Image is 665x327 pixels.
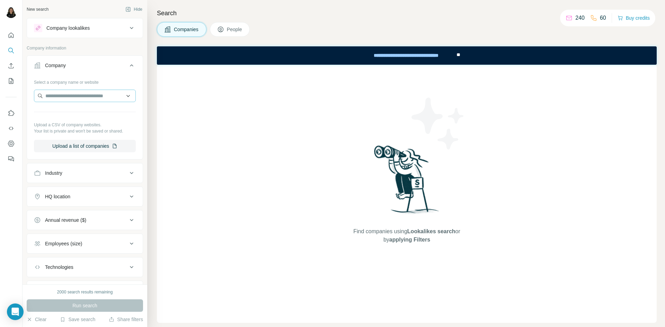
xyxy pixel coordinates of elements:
button: Industry [27,165,143,181]
iframe: Banner [157,46,657,65]
p: 60 [600,14,606,22]
button: Hide [121,4,147,15]
button: Dashboard [6,137,17,150]
div: Select a company name or website [34,76,136,85]
button: Feedback [6,153,17,165]
p: Your list is private and won't be saved or shared. [34,128,136,134]
div: Annual revenue ($) [45,217,86,224]
button: Upload a list of companies [34,140,136,152]
button: Enrich CSV [6,60,17,72]
button: Share filters [109,316,143,323]
p: 240 [575,14,585,22]
span: applying Filters [389,237,430,243]
button: Employees (size) [27,235,143,252]
button: Company [27,57,143,76]
div: 2000 search results remaining [57,289,113,295]
div: Employees (size) [45,240,82,247]
div: Technologies [45,264,73,271]
button: Keywords [27,282,143,299]
span: Find companies using or by [351,227,462,244]
p: Company information [27,45,143,51]
img: Avatar [6,7,17,18]
span: Companies [174,26,199,33]
button: Annual revenue ($) [27,212,143,228]
button: Use Surfe API [6,122,17,135]
span: People [227,26,243,33]
div: Open Intercom Messenger [7,303,24,320]
h4: Search [157,8,657,18]
button: Use Surfe on LinkedIn [6,107,17,119]
button: Quick start [6,29,17,42]
span: Lookalikes search [407,228,455,234]
button: Company lookalikes [27,20,143,36]
button: Search [6,44,17,57]
div: HQ location [45,193,70,200]
div: New search [27,6,48,12]
button: Technologies [27,259,143,275]
button: HQ location [27,188,143,205]
img: Surfe Illustration - Stars [407,92,469,155]
button: Save search [60,316,95,323]
p: Upload a CSV of company websites. [34,122,136,128]
div: Industry [45,170,62,176]
button: Clear [27,316,46,323]
button: My lists [6,75,17,87]
img: Surfe Illustration - Woman searching with binoculars [371,144,443,221]
div: Company [45,62,66,69]
button: Buy credits [618,13,650,23]
div: Company lookalikes [46,25,90,31]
